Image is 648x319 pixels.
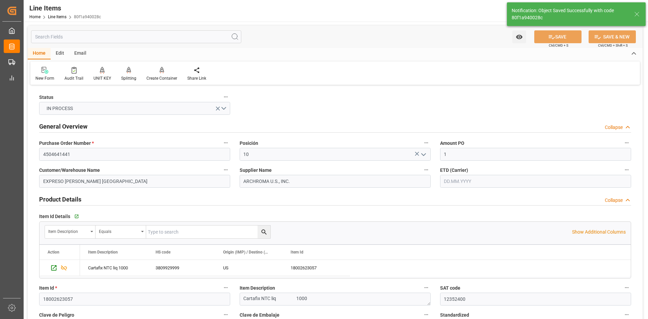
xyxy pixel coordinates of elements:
button: open menu [96,225,146,238]
a: Line Items [48,15,66,19]
button: Supplier Name [422,165,431,174]
textarea: Cartafix NTC liq 1000 [240,293,431,305]
div: Audit Trail [64,75,83,81]
input: Type to search/select [240,148,431,161]
button: Amount PO [622,138,631,147]
button: Standardized [622,310,631,319]
div: Email [69,48,91,59]
span: Item Description [88,250,118,255]
span: Ctrl/CMD + S [549,43,568,48]
div: Edit [51,48,69,59]
span: Supplier Name [240,167,272,174]
div: 3809929999 [147,260,215,276]
div: Action [48,250,59,255]
span: Origin (IMP) / Destino (EXPO) [223,250,268,255]
div: Create Container [146,75,177,81]
button: Item Description [422,283,431,292]
span: Purchase Order Number [39,140,94,147]
span: Clave de Peligro [39,312,74,319]
button: Item Id * [221,283,230,292]
button: search button [258,225,270,238]
p: Show Additional Columns [572,229,626,236]
span: Item Id [39,285,57,292]
span: SAT code [440,285,460,292]
button: SAVE & NEW [589,30,636,43]
span: HS code [156,250,170,255]
div: Home [28,48,51,59]
span: ETD (Carrier) [440,167,468,174]
div: Collapse [605,197,623,204]
span: Amount PO [440,140,464,147]
div: Equals [99,227,139,235]
div: Collapse [605,124,623,131]
div: Splitting [121,75,136,81]
button: Customer/Warehouse Name [221,165,230,174]
div: Share Link [187,75,206,81]
button: open menu [418,149,428,160]
span: IN PROCESS [43,105,76,112]
button: open menu [512,30,526,43]
div: Notification: Object Saved Successfully with code 80f1a940028c [512,7,628,21]
h2: Product Details [39,195,81,204]
div: Item Description [48,227,88,235]
input: DD.MM.YYYY [440,175,631,188]
div: Press SPACE to select this row. [39,260,80,276]
div: UNIT KEY [93,75,111,81]
button: ETD (Carrier) [622,165,631,174]
div: Cartafix NTC liq 1000 [80,260,147,276]
button: open menu [39,102,230,115]
input: Search Fields [31,30,241,43]
button: Status [221,92,230,101]
span: Standardized [440,312,469,319]
span: Item Id [291,250,303,255]
button: SAT code [622,283,631,292]
button: open menu [45,225,96,238]
span: Item Id Details [39,213,70,220]
span: Customer/Warehouse Name [39,167,100,174]
span: Posición [240,140,258,147]
button: Purchase Order Number * [221,138,230,147]
div: New Form [35,75,54,81]
div: US [215,260,282,276]
span: Item Description [240,285,275,292]
h2: General Overview [39,122,87,131]
button: Posición [422,138,431,147]
div: 18002623057 [282,260,350,276]
span: Clave de Embalaje [240,312,279,319]
button: SAVE [534,30,582,43]
input: Type to search [146,225,270,238]
button: Clave de Embalaje [422,310,431,319]
a: Home [29,15,40,19]
div: Press SPACE to select this row. [80,260,350,276]
button: Clave de Peligro [221,310,230,319]
span: Ctrl/CMD + Shift + S [598,43,628,48]
span: Status [39,94,53,101]
div: Line Items [29,3,101,13]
